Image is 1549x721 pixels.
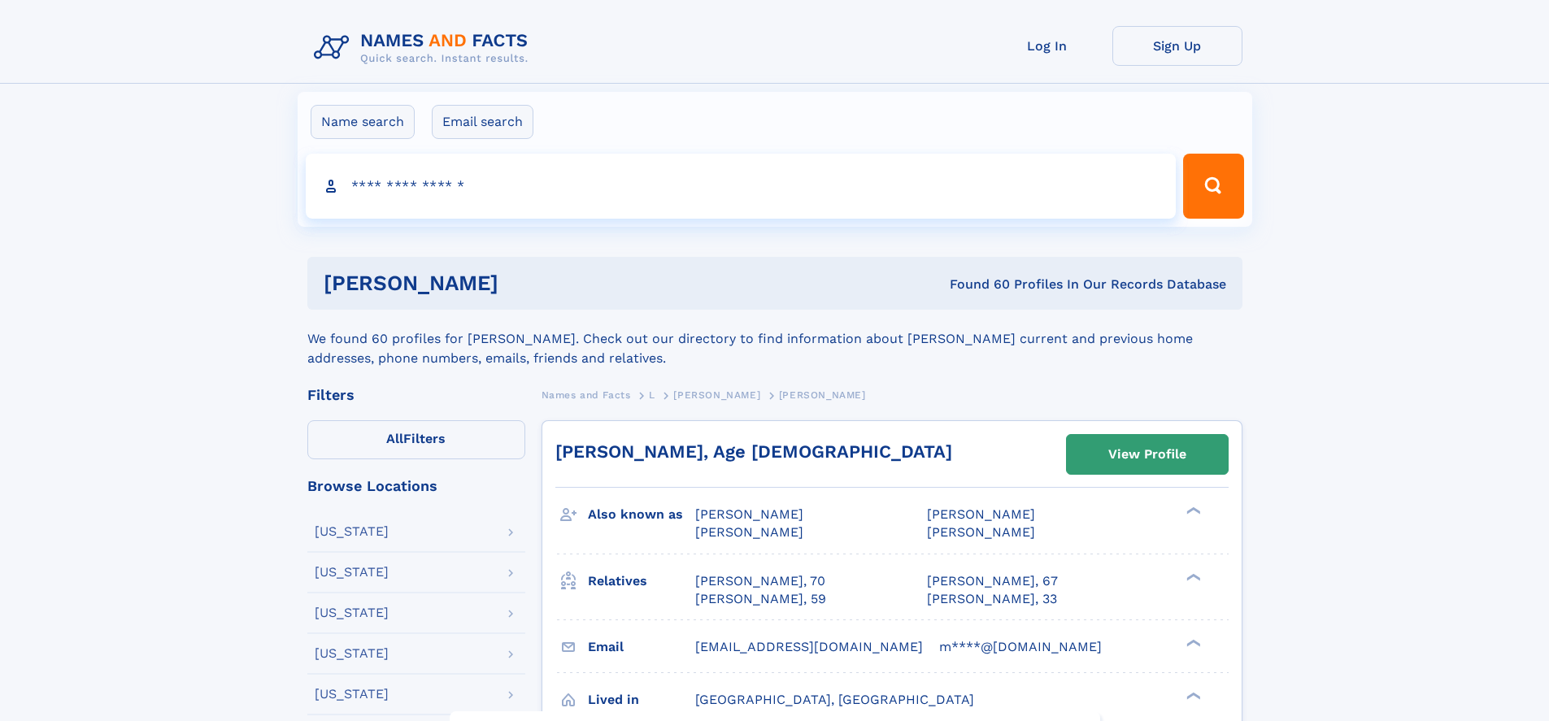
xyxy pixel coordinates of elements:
[386,431,403,446] span: All
[927,572,1058,590] a: [PERSON_NAME], 67
[315,688,389,701] div: [US_STATE]
[307,310,1242,368] div: We found 60 profiles for [PERSON_NAME]. Check out our directory to find information about [PERSON...
[1182,690,1202,701] div: ❯
[927,506,1035,522] span: [PERSON_NAME]
[588,686,695,714] h3: Lived in
[588,567,695,595] h3: Relatives
[588,501,695,528] h3: Also known as
[555,441,952,462] a: [PERSON_NAME], Age [DEMOGRAPHIC_DATA]
[927,590,1057,608] a: [PERSON_NAME], 33
[695,572,825,590] a: [PERSON_NAME], 70
[1112,26,1242,66] a: Sign Up
[315,566,389,579] div: [US_STATE]
[315,647,389,660] div: [US_STATE]
[1182,571,1202,582] div: ❯
[779,389,866,401] span: [PERSON_NAME]
[673,389,760,401] span: [PERSON_NAME]
[432,105,533,139] label: Email search
[1182,506,1202,516] div: ❯
[1182,637,1202,648] div: ❯
[307,26,542,70] img: Logo Names and Facts
[1108,436,1186,473] div: View Profile
[695,639,923,654] span: [EMAIL_ADDRESS][DOMAIN_NAME]
[695,506,803,522] span: [PERSON_NAME]
[1183,154,1243,219] button: Search Button
[588,633,695,661] h3: Email
[315,525,389,538] div: [US_STATE]
[307,420,525,459] label: Filters
[649,384,655,405] a: L
[1067,435,1228,474] a: View Profile
[982,26,1112,66] a: Log In
[673,384,760,405] a: [PERSON_NAME]
[306,154,1177,219] input: search input
[695,524,803,540] span: [PERSON_NAME]
[307,479,525,493] div: Browse Locations
[311,105,415,139] label: Name search
[542,384,631,405] a: Names and Facts
[724,276,1226,293] div: Found 60 Profiles In Our Records Database
[927,524,1035,540] span: [PERSON_NAME]
[307,388,525,402] div: Filters
[324,273,724,293] h1: [PERSON_NAME]
[695,590,826,608] a: [PERSON_NAME], 59
[695,692,974,707] span: [GEOGRAPHIC_DATA], [GEOGRAPHIC_DATA]
[315,606,389,619] div: [US_STATE]
[649,389,655,401] span: L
